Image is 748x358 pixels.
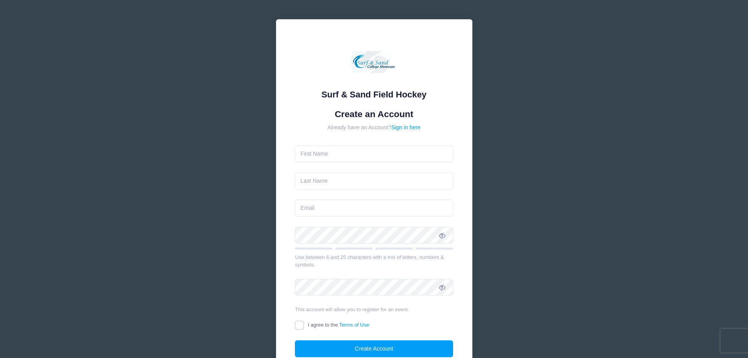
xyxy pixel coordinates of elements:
[295,123,453,132] div: Already have an Account?
[308,322,369,328] span: I agree to the
[295,253,453,269] div: Use between 6 and 25 characters with a mix of letters, numbers & symbols.
[295,306,453,314] div: This account will allow you to register for an event.
[295,109,453,119] h1: Create an Account
[295,340,453,357] button: Create Account
[391,124,421,130] a: Sign in here
[295,173,453,189] input: Last Name
[295,145,453,162] input: First Name
[295,88,453,101] div: Surf & Sand Field Hockey
[295,321,304,330] input: I agree to theTerms of Use
[295,200,453,217] input: Email
[351,39,398,86] img: Surf & Sand Field Hockey
[339,322,369,328] a: Terms of Use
